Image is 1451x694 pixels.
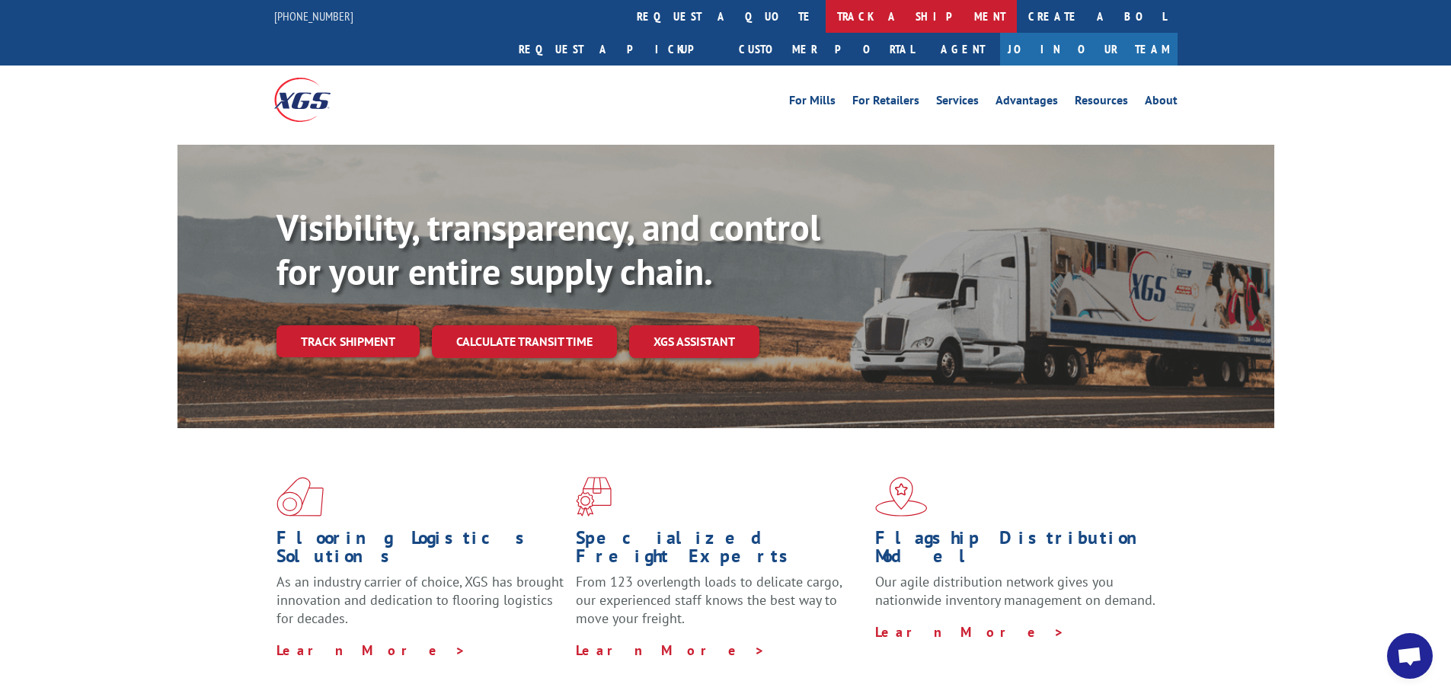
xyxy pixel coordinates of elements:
a: Agent [925,33,1000,66]
a: For Mills [789,94,836,111]
a: Services [936,94,979,111]
a: Request a pickup [507,33,727,66]
p: From 123 overlength loads to delicate cargo, our experienced staff knows the best way to move you... [576,573,864,641]
a: Learn More > [276,641,466,659]
b: Visibility, transparency, and control for your entire supply chain. [276,203,820,295]
a: For Retailers [852,94,919,111]
h1: Flagship Distribution Model [875,529,1163,573]
span: Our agile distribution network gives you nationwide inventory management on demand. [875,573,1155,609]
a: About [1145,94,1178,111]
span: As an industry carrier of choice, XGS has brought innovation and dedication to flooring logistics... [276,573,564,627]
a: Track shipment [276,325,420,357]
img: xgs-icon-total-supply-chain-intelligence-red [276,477,324,517]
h1: Specialized Freight Experts [576,529,864,573]
h1: Flooring Logistics Solutions [276,529,564,573]
a: XGS ASSISTANT [629,325,759,358]
a: Join Our Team [1000,33,1178,66]
a: Resources [1075,94,1128,111]
img: xgs-icon-flagship-distribution-model-red [875,477,928,517]
a: Learn More > [875,623,1065,641]
a: Advantages [996,94,1058,111]
a: Learn More > [576,641,765,659]
img: xgs-icon-focused-on-flooring-red [576,477,612,517]
div: Open chat [1387,633,1433,679]
a: Customer Portal [727,33,925,66]
a: Calculate transit time [432,325,617,358]
a: [PHONE_NUMBER] [274,8,353,24]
